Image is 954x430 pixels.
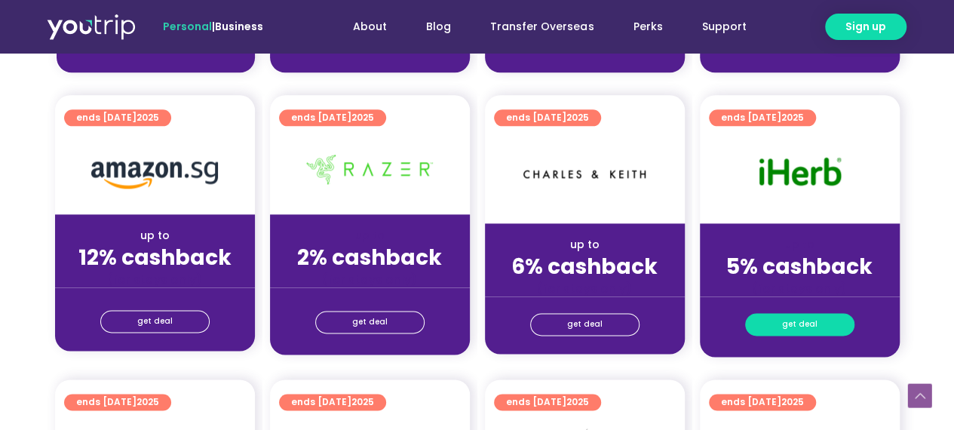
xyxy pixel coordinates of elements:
[781,111,804,124] span: 2025
[712,281,888,296] div: (for stays only)
[566,395,589,408] span: 2025
[712,237,888,253] div: up to
[511,252,658,281] strong: 6% cashback
[215,19,263,34] a: Business
[64,109,171,126] a: ends [DATE]2025
[506,394,589,410] span: ends [DATE]
[76,109,159,126] span: ends [DATE]
[494,109,601,126] a: ends [DATE]2025
[279,394,386,410] a: ends [DATE]2025
[745,313,854,336] a: get deal
[709,109,816,126] a: ends [DATE]2025
[64,394,171,410] a: ends [DATE]2025
[726,252,873,281] strong: 5% cashback
[67,272,243,287] div: (for stays only)
[471,13,613,41] a: Transfer Overseas
[721,109,804,126] span: ends [DATE]
[494,394,601,410] a: ends [DATE]2025
[291,394,374,410] span: ends [DATE]
[163,19,212,34] span: Personal
[78,243,232,272] strong: 12% cashback
[613,13,682,41] a: Perks
[406,13,471,41] a: Blog
[351,111,374,124] span: 2025
[279,109,386,126] a: ends [DATE]2025
[67,228,243,244] div: up to
[497,281,673,296] div: (for stays only)
[497,237,673,253] div: up to
[566,111,589,124] span: 2025
[282,272,458,287] div: (for stays only)
[297,243,442,272] strong: 2% cashback
[315,311,425,333] a: get deal
[352,312,388,333] span: get deal
[291,109,374,126] span: ends [DATE]
[782,314,817,335] span: get deal
[76,394,159,410] span: ends [DATE]
[709,394,816,410] a: ends [DATE]2025
[567,314,603,335] span: get deal
[682,13,765,41] a: Support
[163,19,263,34] span: |
[845,19,886,35] span: Sign up
[282,228,458,244] div: up to
[100,310,210,333] a: get deal
[351,395,374,408] span: 2025
[137,311,173,332] span: get deal
[530,313,640,336] a: get deal
[721,394,804,410] span: ends [DATE]
[333,13,406,41] a: About
[781,395,804,408] span: 2025
[304,13,765,41] nav: Menu
[825,14,906,40] a: Sign up
[137,111,159,124] span: 2025
[506,109,589,126] span: ends [DATE]
[137,395,159,408] span: 2025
